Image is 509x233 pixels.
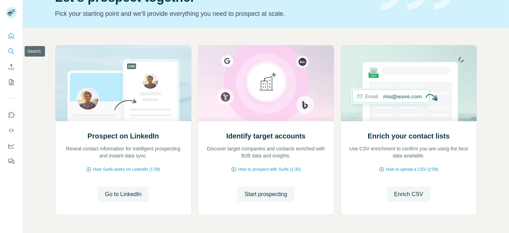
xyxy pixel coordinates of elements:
[6,60,17,73] button: Enrich CSV
[6,140,17,152] button: Dashboard
[386,166,438,173] span: How to upload a CSV (2:59)
[341,45,477,121] img: Enrich your contact lists
[63,145,184,159] p: Reveal contact information for intelligent prospecting and instant data sync.
[348,145,470,159] p: Use CSV enrichment to confirm you are using the best data available.
[394,190,423,199] span: Enrich CSV
[238,166,301,173] span: How to prospect with Surfe (1:30)
[205,145,327,159] p: Discover target companies and contacts enriched with B2B data and insights.
[6,109,17,121] button: Use Surfe on LinkedIn
[93,166,160,173] span: How Surfe works on LinkedIn (1:58)
[55,45,192,121] img: Prospect on LinkedIn
[105,190,141,199] span: Go to LinkedIn
[226,131,306,141] h2: Identify target accounts
[368,131,450,141] h2: Enrich your contact lists
[88,131,159,141] h2: Prospect on LinkedIn
[6,30,17,42] button: Quick start
[98,187,148,202] button: Go to LinkedIn
[387,187,430,202] button: Enrich CSV
[198,45,334,121] img: Identify target accounts
[55,9,373,19] p: Pick your starting point and we’ll provide everything you need to prospect at scale.
[238,187,294,202] button: Start prospecting
[6,124,17,137] button: Use Surfe API
[245,190,287,199] span: Start prospecting
[6,155,17,168] button: Feedback
[6,76,17,89] button: My lists
[6,45,17,58] button: Search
